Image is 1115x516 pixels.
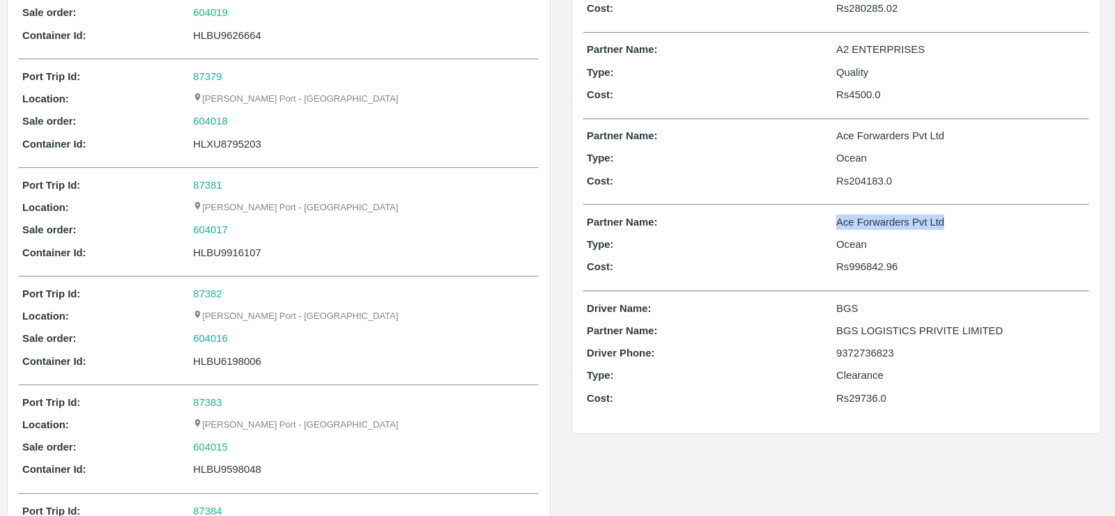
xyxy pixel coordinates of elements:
a: 87379 [193,71,222,82]
p: Quality [836,65,1086,80]
div: HLXU8795203 [193,136,535,152]
a: 604019 [193,5,228,20]
div: HLBU6198006 [193,354,535,369]
b: Partner Name: [587,44,657,55]
a: 604017 [193,222,228,237]
a: 87382 [193,288,222,299]
p: [PERSON_NAME] Port - [GEOGRAPHIC_DATA] [193,310,398,323]
p: Rs 996842.96 [836,259,1086,274]
b: Driver Phone: [587,347,654,359]
div: HLBU9626664 [193,28,535,43]
b: Cost: [587,393,613,404]
b: Port Trip Id: [22,71,80,82]
p: Rs 29736.0 [836,391,1086,406]
b: Cost: [587,175,613,187]
a: 604018 [193,114,228,129]
a: 604015 [193,439,228,455]
b: Container Id: [22,356,86,367]
b: Container Id: [22,464,86,475]
b: Port Trip Id: [22,288,80,299]
p: Rs 4500.0 [836,87,1086,102]
b: Sale order: [22,7,77,18]
p: Ace Forwarders Pvt Ltd [836,214,1086,230]
b: Cost: [587,3,613,14]
b: Sale order: [22,116,77,127]
b: Type: [587,239,614,250]
p: [PERSON_NAME] Port - [GEOGRAPHIC_DATA] [193,93,398,106]
b: Sale order: [22,333,77,344]
p: BGS LOGISTICS PRIVITE LIMITED [836,323,1086,338]
a: 604016 [193,331,228,346]
div: HLBU9916107 [193,245,535,260]
a: 87383 [193,397,222,408]
a: 87381 [193,180,222,191]
b: Type: [587,153,614,164]
p: Ocean [836,237,1086,252]
p: Ocean [836,150,1086,166]
b: Port Trip Id: [22,397,80,408]
p: Rs 280285.02 [836,1,1086,16]
b: Sale order: [22,441,77,453]
p: Ace Forwarders Pvt Ltd [836,128,1086,143]
b: Sale order: [22,224,77,235]
b: Driver Name: [587,303,651,314]
b: Container Id: [22,247,86,258]
b: Location: [22,311,69,322]
b: Container Id: [22,30,86,41]
b: Partner Name: [587,130,657,141]
p: Clearance [836,368,1086,383]
b: Type: [587,370,614,381]
p: 9372736823 [836,345,1086,361]
p: BGS [836,301,1086,316]
p: [PERSON_NAME] Port - [GEOGRAPHIC_DATA] [193,419,398,432]
b: Container Id: [22,139,86,150]
b: Cost: [587,261,613,272]
p: A2 ENTERPRISES [836,42,1086,57]
b: Cost: [587,89,613,100]
b: Location: [22,202,69,213]
p: Rs 204183.0 [836,173,1086,189]
b: Partner Name: [587,217,657,228]
b: Location: [22,419,69,430]
p: [PERSON_NAME] Port - [GEOGRAPHIC_DATA] [193,201,398,214]
b: Type: [587,67,614,78]
b: Location: [22,93,69,104]
b: Partner Name: [587,325,657,336]
b: Port Trip Id: [22,180,80,191]
div: HLBU9598048 [193,462,535,477]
